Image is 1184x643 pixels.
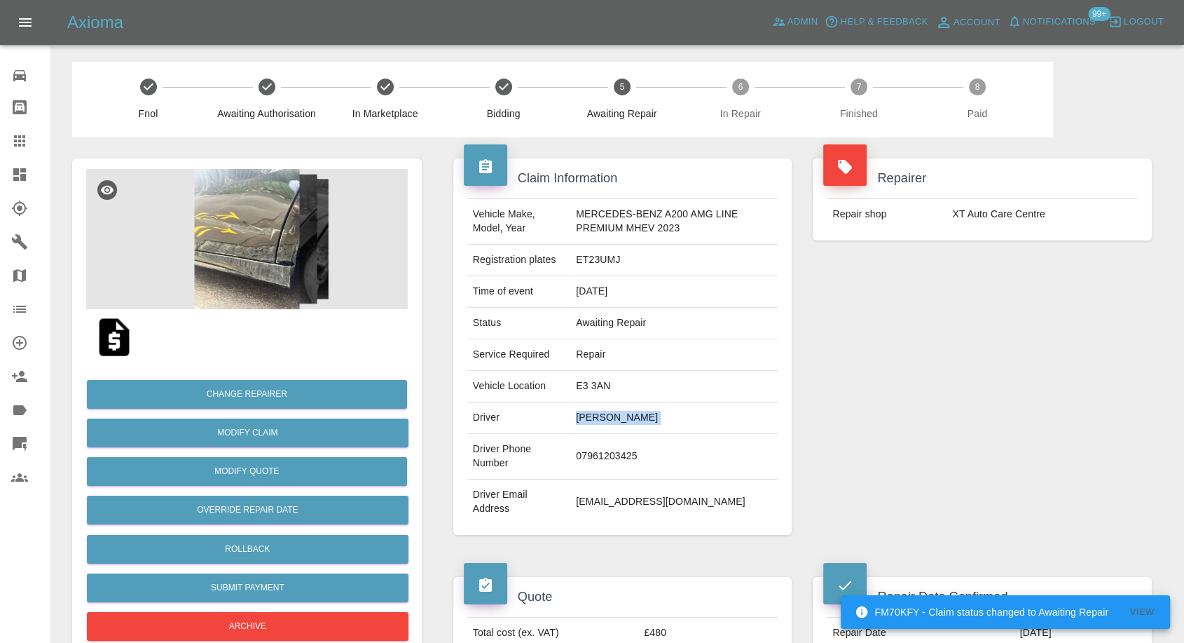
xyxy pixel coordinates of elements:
button: Help & Feedback [821,11,931,33]
span: Admin [787,14,818,30]
span: Logout [1124,14,1164,30]
div: FM70KFY - Claim status changed to Awaiting Repair [855,600,1108,625]
td: 07961203425 [570,434,778,480]
td: [EMAIL_ADDRESS][DOMAIN_NAME] [570,480,778,524]
td: [DATE] [570,276,778,308]
button: Override Repair Date [87,496,408,524]
span: Awaiting Authorisation [213,107,320,121]
td: MERCEDES-BENZ A200 AMG LINE PREMIUM MHEV 2023 [570,199,778,245]
button: Notifications [1004,11,1099,33]
button: Archive [87,612,408,641]
text: 7 [856,82,861,92]
span: Bidding [450,107,557,121]
h4: Quote [464,588,782,607]
td: Driver Email Address [467,480,571,524]
td: Repair [570,339,778,371]
h5: Axioma [67,11,123,34]
span: Fnol [95,107,202,121]
td: Driver Phone Number [467,434,571,480]
h4: Repairer [823,169,1141,188]
span: Account [954,15,1000,31]
span: Finished [805,107,912,121]
button: Rollback [87,535,408,564]
h4: Repair Date Confirmed [823,588,1141,607]
a: Account [932,11,1004,34]
text: 8 [975,82,980,92]
td: Awaiting Repair [570,308,778,339]
td: Driver [467,402,571,434]
span: Notifications [1023,14,1096,30]
span: In Repair [687,107,794,121]
td: [PERSON_NAME] [570,402,778,434]
button: Submit Payment [87,574,408,602]
span: In Marketplace [331,107,439,121]
td: Repair shop [827,199,946,230]
button: Open drawer [8,6,42,39]
a: Admin [769,11,822,33]
button: View [1120,602,1164,623]
td: ET23UMJ [570,245,778,276]
td: E3 3AN [570,371,778,402]
td: Vehicle Make, Model, Year [467,199,571,245]
span: Awaiting Repair [568,107,675,121]
button: Change Repairer [87,380,407,409]
span: 99+ [1088,7,1110,21]
td: Service Required [467,339,571,371]
img: qt_1SFYjhA4aDea5wMjffZqRXvB [92,315,137,360]
h4: Claim Information [464,169,782,188]
img: 9ae8983b-7dde-4db3-9a8e-8f827b62609d [86,169,408,309]
text: 5 [619,82,624,92]
button: Modify Quote [87,457,407,486]
td: Vehicle Location [467,371,571,402]
text: 6 [738,82,743,92]
td: Registration plates [467,245,571,276]
td: Time of event [467,276,571,308]
span: Help & Feedback [840,14,928,30]
button: Logout [1105,11,1167,33]
a: Modify Claim [87,419,408,447]
td: Status [467,308,571,339]
span: Paid [923,107,1031,121]
td: XT Auto Care Centre [946,199,1138,230]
